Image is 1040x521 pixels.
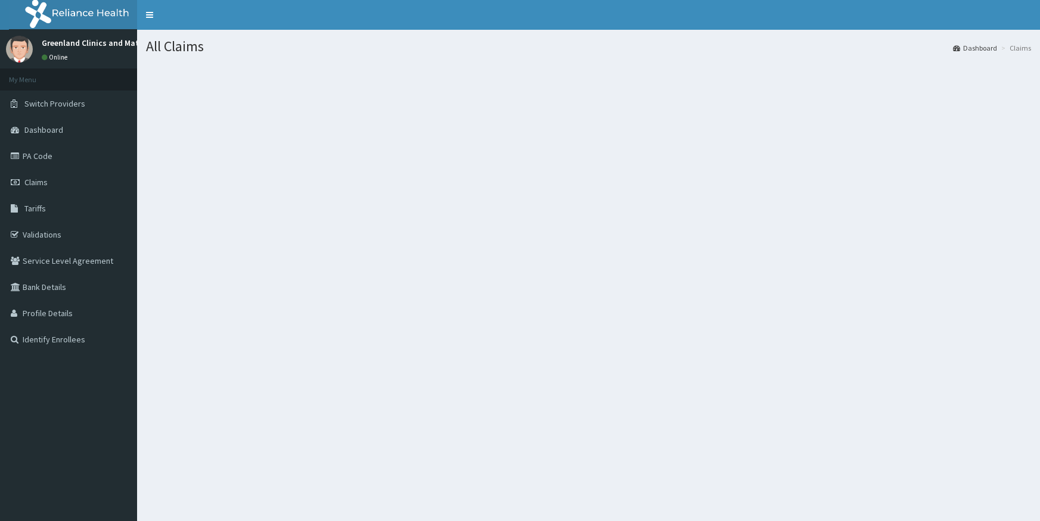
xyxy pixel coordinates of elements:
[146,39,1031,54] h1: All Claims
[6,36,33,63] img: User Image
[42,39,161,47] p: Greenland Clinics and Maternity
[24,124,63,135] span: Dashboard
[998,43,1031,53] li: Claims
[24,203,46,214] span: Tariffs
[24,177,48,188] span: Claims
[953,43,997,53] a: Dashboard
[42,53,70,61] a: Online
[24,98,85,109] span: Switch Providers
